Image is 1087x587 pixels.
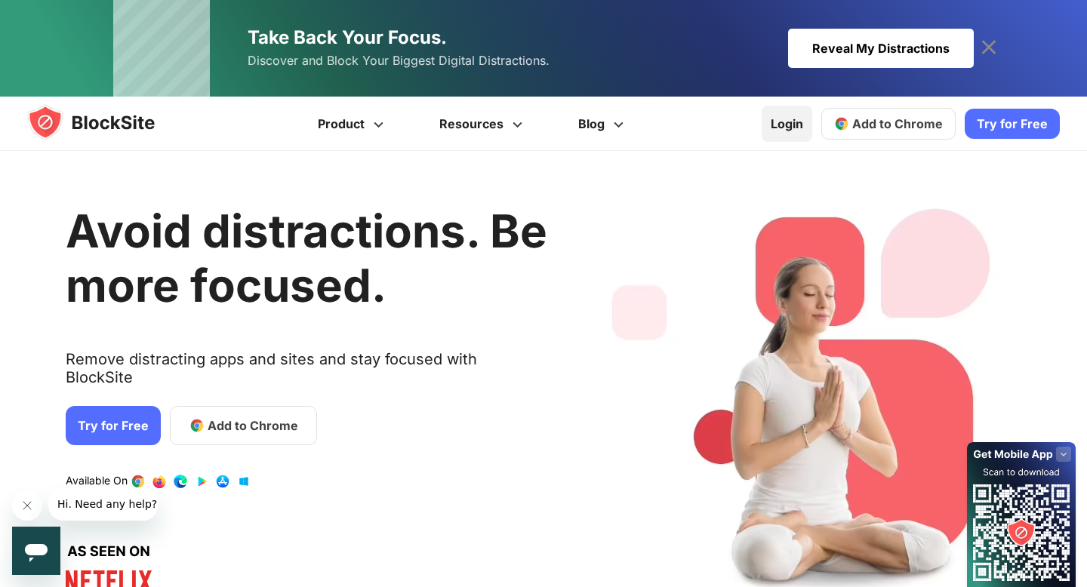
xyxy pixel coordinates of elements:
[27,104,184,140] img: blocksite-icon.5d769676.svg
[66,406,161,445] a: Try for Free
[12,527,60,575] iframe: Button to launch messaging window
[248,50,550,72] span: Discover and Block Your Biggest Digital Distractions.
[208,416,298,435] span: Add to Chrome
[48,487,158,521] iframe: Message from company
[788,29,974,68] div: Reveal My Distractions
[66,204,547,312] h1: Avoid distractions. Be more focused.
[248,26,447,48] span: Take Back Your Focus.
[553,97,654,151] a: Blog
[821,108,956,140] a: Add to Chrome
[834,116,849,131] img: chrome-icon.svg
[852,116,943,131] span: Add to Chrome
[170,406,317,445] a: Add to Chrome
[66,474,128,489] text: Available On
[414,97,553,151] a: Resources
[292,97,414,151] a: Product
[12,490,42,521] iframe: Close message
[965,109,1060,139] a: Try for Free
[762,106,812,142] a: Login
[66,350,547,398] text: Remove distracting apps and sites and stay focused with BlockSite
